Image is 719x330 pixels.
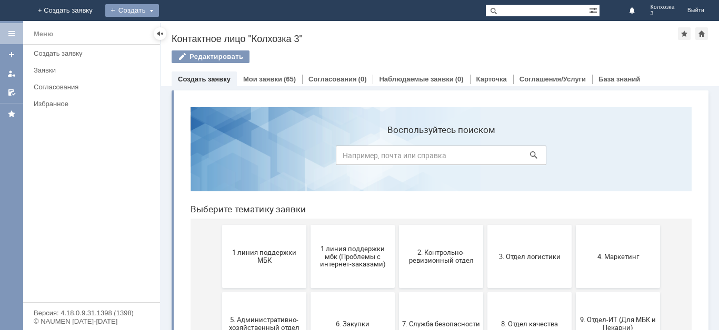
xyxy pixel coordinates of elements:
button: Финансовый отдел [305,261,390,324]
a: Согласования [29,79,158,95]
span: Франчайзинг [397,288,475,296]
div: (65) [284,75,296,83]
a: Карточка [476,75,507,83]
div: Избранное [34,100,142,108]
div: Меню [34,28,53,40]
a: Мои согласования [3,84,20,101]
div: (0) [455,75,464,83]
button: 8. Отдел качества [305,193,390,256]
span: 5. Административно-хозяйственный отдел [43,217,121,233]
div: Добавить в избранное [678,27,691,40]
a: Мои заявки [243,75,282,83]
button: 1 линия поддержки мбк (Проблемы с интернет-заказами) [128,126,213,189]
a: База знаний [598,75,640,83]
button: 3. Отдел логистики [305,126,390,189]
a: Согласования [308,75,357,83]
button: 1 линия поддержки МБК [40,126,124,189]
button: Отдел-ИТ (Битрикс24 и CRM) [128,261,213,324]
input: Например, почта или справка [154,47,364,66]
a: Заявки [29,62,158,78]
div: Сделать домашней страницей [695,27,708,40]
span: 4. Маркетинг [397,153,475,161]
a: Создать заявку [178,75,231,83]
span: Бухгалтерия (для мбк) [43,288,121,296]
span: Отдел-ИТ (Битрикс24 и CRM) [132,284,209,300]
span: 3. Отдел логистики [308,153,386,161]
span: 6. Закупки [132,221,209,229]
a: Мои заявки [3,65,20,82]
div: Создать заявку [34,49,154,57]
header: Выберите тематику заявки [8,105,510,116]
a: Создать заявку [3,46,20,63]
span: 8. Отдел качества [308,221,386,229]
span: 7. Служба безопасности [220,221,298,229]
span: Отдел-ИТ (Офис) [220,288,298,296]
div: Версия: 4.18.0.9.31.1398 (1398) [34,310,149,316]
span: 2. Контрольно-ревизионный отдел [220,150,298,166]
div: Контактное лицо "Колхозка 3" [172,34,678,44]
div: Заявки [34,66,154,74]
span: Финансовый отдел [308,288,386,296]
span: 1 линия поддержки мбк (Проблемы с интернет-заказами) [132,146,209,169]
div: © NAUMEN [DATE]-[DATE] [34,318,149,325]
div: Согласования [34,83,154,91]
div: Скрыть меню [154,27,166,40]
button: 7. Служба безопасности [217,193,301,256]
button: 5. Административно-хозяйственный отдел [40,193,124,256]
button: Франчайзинг [394,261,478,324]
button: 6. Закупки [128,193,213,256]
a: Соглашения/Услуги [520,75,586,83]
span: 3 [651,11,675,17]
span: Расширенный поиск [589,5,600,15]
div: (0) [358,75,367,83]
button: Бухгалтерия (для мбк) [40,261,124,324]
span: 9. Отдел-ИТ (Для МБК и Пекарни) [397,217,475,233]
a: Наблюдаемые заявки [379,75,453,83]
label: Воспользуйтесь поиском [154,26,364,36]
span: 1 линия поддержки МБК [43,150,121,166]
a: Создать заявку [29,45,158,61]
button: 4. Маркетинг [394,126,478,189]
button: 2. Контрольно-ревизионный отдел [217,126,301,189]
button: Отдел-ИТ (Офис) [217,261,301,324]
span: Колхозка [651,4,675,11]
button: 9. Отдел-ИТ (Для МБК и Пекарни) [394,193,478,256]
div: Создать [105,4,159,17]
